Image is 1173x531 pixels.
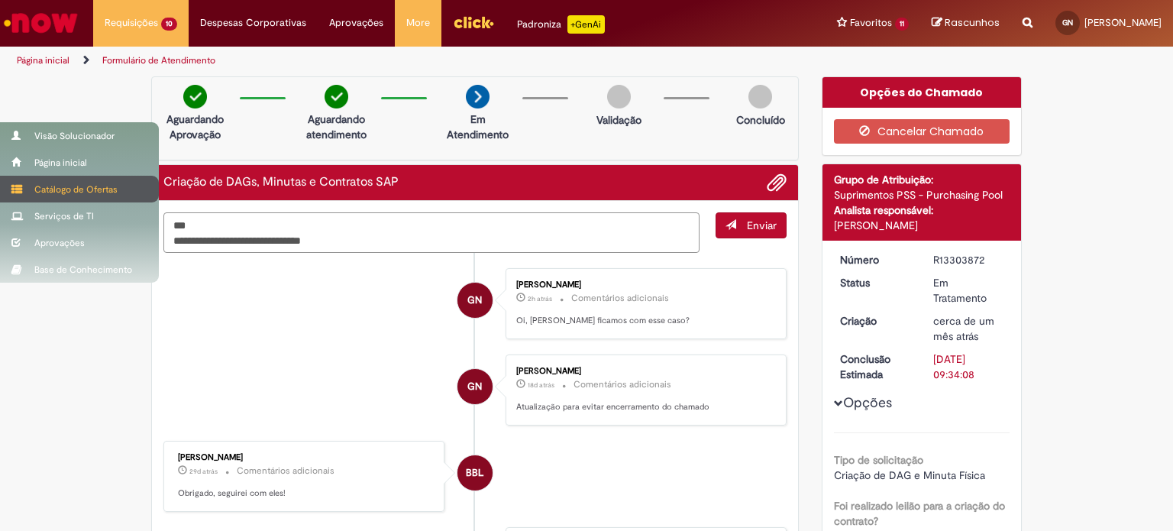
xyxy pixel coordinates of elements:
[834,499,1005,528] b: Foi realizado leilão para a criação do contrato?
[933,314,994,343] span: cerca de um mês atrás
[528,294,552,303] span: 2h atrás
[466,455,483,491] span: BBL
[516,367,771,376] div: [PERSON_NAME]
[11,47,771,75] ul: Trilhas de página
[528,380,554,390] time: 11/08/2025 11:44:52
[178,487,432,500] p: Obrigado, seguirei com eles!
[189,467,218,476] span: 29d atrás
[933,252,1004,267] div: R13303872
[829,275,923,290] dt: Status
[457,455,493,491] div: Breno Betarelli Lopes
[829,351,923,382] dt: Conclusão Estimada
[933,313,1004,344] div: 17/07/2025 19:35:43
[457,369,493,404] div: Giovanna Ferreira Nicolini
[574,378,671,391] small: Comentários adicionais
[748,85,772,108] img: img-circle-grey.png
[183,85,207,108] img: check-circle-green.png
[2,8,80,38] img: ServiceNow
[516,315,771,327] p: Oi, [PERSON_NAME] ficamos com esse caso?
[736,112,785,128] p: Concluído
[163,176,399,189] h2: Criação de DAGs, Minutas e Contratos SAP Histórico de tíquete
[571,292,669,305] small: Comentários adicionais
[17,54,69,66] a: Página inicial
[161,18,177,31] span: 10
[189,467,218,476] time: 31/07/2025 09:07:25
[933,314,994,343] time: 17/07/2025 19:35:43
[716,212,787,238] button: Enviar
[467,368,482,405] span: GN
[158,112,232,142] p: Aguardando Aprovação
[528,294,552,303] time: 28/08/2025 16:22:06
[932,16,1000,31] a: Rascunhos
[237,465,334,478] small: Comentários adicionais
[834,218,1010,233] div: [PERSON_NAME]
[516,401,771,413] p: Atualização para evitar encerramento do chamado
[834,187,1010,202] div: Suprimentos PSS - Purchasing Pool
[105,15,158,31] span: Requisições
[747,219,777,232] span: Enviar
[467,282,482,319] span: GN
[895,18,909,31] span: 11
[567,15,605,34] p: +GenAi
[1062,18,1073,28] span: GN
[441,112,515,142] p: Em Atendimento
[457,283,493,318] div: Giovanna Ferreira Nicolini
[834,119,1010,144] button: Cancelar Chamado
[834,172,1010,187] div: Grupo de Atribuição:
[528,380,554,390] span: 18d atrás
[329,15,383,31] span: Aprovações
[453,11,494,34] img: click_logo_yellow_360x200.png
[516,280,771,290] div: [PERSON_NAME]
[325,85,348,108] img: check-circle-green.png
[163,212,700,254] textarea: Digite sua mensagem aqui...
[596,112,641,128] p: Validação
[834,202,1010,218] div: Analista responsável:
[517,15,605,34] div: Padroniza
[767,173,787,193] button: Adicionar anexos
[945,15,1000,30] span: Rascunhos
[933,275,1004,306] div: Em Tratamento
[1084,16,1162,29] span: [PERSON_NAME]
[102,54,215,66] a: Formulário de Atendimento
[822,77,1022,108] div: Opções do Chamado
[299,112,373,142] p: Aguardando atendimento
[200,15,306,31] span: Despesas Corporativas
[829,313,923,329] dt: Criação
[466,85,490,108] img: arrow-next.png
[406,15,430,31] span: More
[933,351,1004,382] div: [DATE] 09:34:08
[178,453,432,462] div: [PERSON_NAME]
[834,468,985,482] span: Criação de DAG e Minuta Física
[850,15,892,31] span: Favoritos
[607,85,631,108] img: img-circle-grey.png
[834,453,923,467] b: Tipo de solicitação
[829,252,923,267] dt: Número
